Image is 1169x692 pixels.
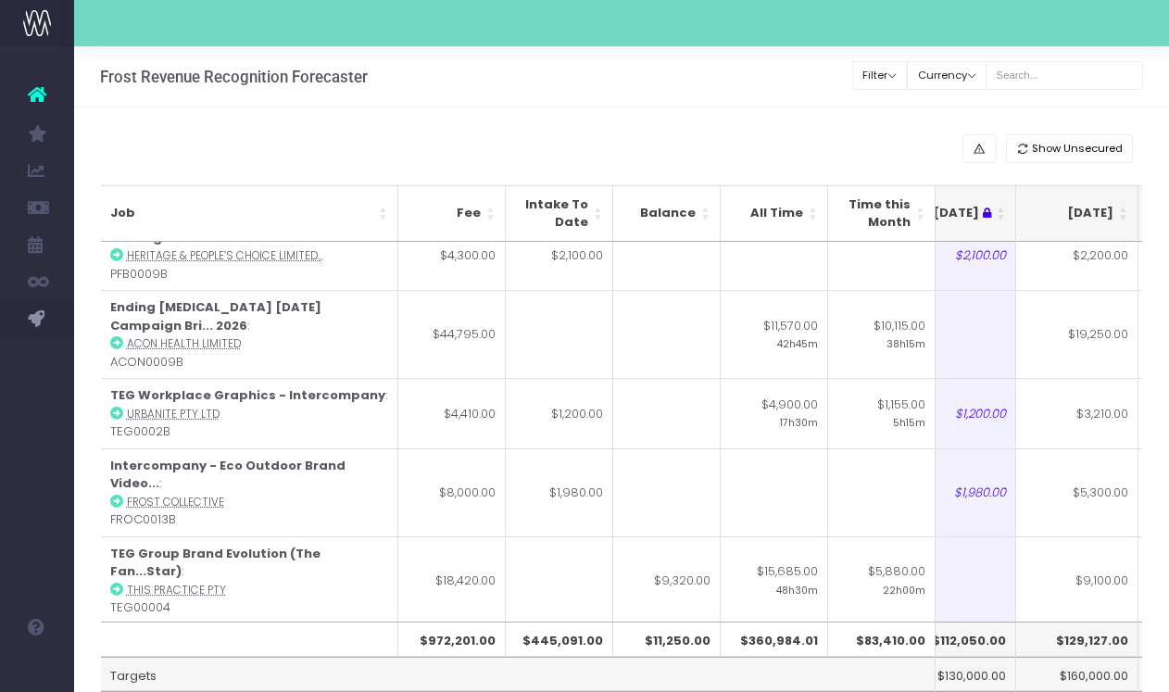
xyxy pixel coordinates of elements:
strong: TEG Group Brand Evolution (The Fan...Star) [110,545,321,581]
td: $1,200.00 [894,378,1016,448]
img: images/default_profile_image.png [23,655,51,683]
th: Sep 25: activate to sort column ascending [1016,185,1138,242]
h3: Frost Revenue Recognition Forecaster [100,68,368,86]
td: : ACON0009B [101,290,398,378]
strong: Ending [MEDICAL_DATA] [DATE] Campaign Bri... 2026 [110,298,321,334]
th: $11,250.00 [613,622,721,657]
strong: Intercompany - Eco Outdoor Brand Video... [110,457,346,493]
td: $4,900.00 [721,378,828,448]
td: : FROC0013B [101,448,398,536]
td: : TEG0002B [101,378,398,448]
td: $8,000.00 [398,448,506,536]
th: Fee: activate to sort column ascending [398,185,506,242]
small: 5h15m [893,413,925,430]
button: Show Unsecured [1006,134,1134,163]
td: $1,155.00 [828,378,936,448]
td: $160,000.00 [1016,657,1138,692]
td: $1,980.00 [894,448,1016,536]
td: $2,100.00 [506,220,613,291]
td: $9,100.00 [1016,536,1138,624]
small: 38h15m [886,334,925,351]
th: $83,410.00 [828,622,936,657]
td: $9,320.00 [613,536,721,624]
input: Search... [986,61,1143,90]
th: Aug 25 : activate to sort column ascending [894,185,1016,242]
small: 22h00m [883,581,925,598]
td: $1,980.00 [506,448,613,536]
td: $2,200.00 [1016,220,1138,291]
small: 42h45m [777,334,818,351]
small: 17h30m [780,413,818,430]
th: Time this Month: activate to sort column ascending [828,185,936,242]
th: $972,201.00 [398,622,506,657]
td: $4,300.00 [398,220,506,291]
th: Intake To Date: activate to sort column ascending [506,185,613,242]
abbr: Frost Collective [127,495,224,510]
td: $1,200.00 [506,378,613,448]
td: $5,300.00 [1016,448,1138,536]
th: Job: activate to sort column ascending [101,185,398,242]
td: Targets [101,657,936,692]
th: All Time: activate to sort column ascending [721,185,828,242]
td: $19,250.00 [1016,290,1138,378]
td: $15,685.00 [721,536,828,624]
th: Balance: activate to sort column ascending [613,185,721,242]
td: $4,410.00 [398,378,506,448]
abbr: ACON Health Limited [127,336,241,351]
span: Show Unsecured [1032,141,1123,157]
td: : TEG00004 [101,536,398,624]
td: $5,880.00 [828,536,936,624]
abbr: Urbanite Pty Ltd [127,407,220,421]
abbr: This Practice Pty [127,583,226,598]
td: $130,000.00 [894,657,1016,692]
button: Currency [907,61,987,90]
th: $360,984.01 [721,622,828,657]
td: $3,210.00 [1016,378,1138,448]
th: $129,127.00 [1016,622,1138,657]
strong: TEG Workplace Graphics - Intercompany [110,386,385,404]
th: $112,050.00 [894,622,1016,657]
td: $11,570.00 [721,290,828,378]
td: $2,100.00 [894,220,1016,291]
td: $10,115.00 [828,290,936,378]
button: Filter [852,61,908,90]
abbr: Heritage & People’s Choice Limited [127,248,323,263]
td: $18,420.00 [398,536,506,624]
td: : PFB0009B [101,220,398,291]
td: $44,795.00 [398,290,506,378]
th: $445,091.00 [506,622,613,657]
small: 48h30m [776,581,818,598]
